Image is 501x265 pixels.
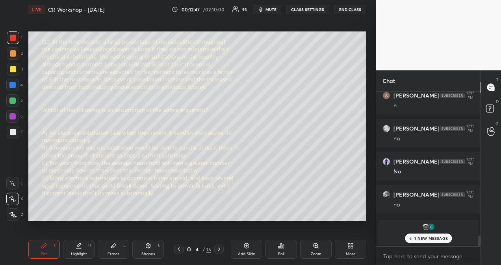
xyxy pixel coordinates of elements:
div: Zoom [311,252,321,256]
img: thumbnail.jpg [422,223,430,231]
div: 3 [7,63,23,75]
img: 4P8fHbbgJtejmAAAAAElFTkSuQmCC [440,93,465,98]
div: Z [7,208,23,221]
div: Highlight [71,252,87,256]
p: D [496,99,499,105]
div: 5 [6,94,23,107]
div: 12:15 PM [466,124,475,133]
img: thumbnail.jpg [427,223,435,231]
button: mute [253,5,281,14]
img: 4P8fHbbgJtejmAAAAAElFTkSuQmCC [440,126,465,131]
h6: [PERSON_NAME] [393,125,440,132]
h4: CR Workshop - [DATE] [48,6,104,13]
div: 12:15 PM [466,190,475,199]
div: / [202,247,205,252]
div: no [393,201,474,209]
div: 4 [193,247,201,252]
h6: [PERSON_NAME] [393,92,440,99]
p: G [495,121,499,127]
div: 15 [206,246,211,253]
div: Pen [41,252,48,256]
p: Chat [376,70,401,91]
div: 4 [6,79,23,91]
img: thumbnail.jpg [383,92,390,99]
img: thumbnail.jpg [383,191,390,198]
button: CLASS SETTINGS [286,5,329,14]
div: L [158,243,160,247]
span: joined [436,233,452,241]
div: 1 [7,31,22,44]
p: 1 NEW MESSAGE [414,236,448,241]
div: Eraser [108,252,119,256]
div: LIVE [28,5,45,14]
div: 2 [7,47,23,60]
img: thumbnail.jpg [383,125,390,132]
div: 6 [6,110,23,123]
div: 12:15 PM [466,157,475,166]
div: X [6,193,23,205]
div: grid [376,92,481,246]
div: More [346,252,356,256]
div: No [393,168,474,176]
img: thumbnail.jpg [383,158,390,165]
div: C [6,177,23,190]
div: P [54,243,56,247]
h6: [PERSON_NAME] [393,191,440,198]
div: no [393,135,474,143]
div: H [88,243,91,247]
h6: [PERSON_NAME] [393,158,440,165]
img: 4P8fHbbgJtejmAAAAAElFTkSuQmCC [440,159,465,164]
p: Sri, Gautam [383,234,474,240]
div: 12:15 PM [466,91,475,100]
div: Shapes [141,252,155,256]
div: E [123,243,126,247]
div: 7 [7,126,23,138]
img: 4P8fHbbgJtejmAAAAAElFTkSuQmCC [440,192,465,197]
p: T [496,77,499,83]
div: n [393,102,474,110]
div: Poll [278,252,284,256]
div: Add Slide [238,252,255,256]
div: 93 [242,7,247,11]
span: mute [265,7,276,12]
button: END CLASS [334,5,366,14]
